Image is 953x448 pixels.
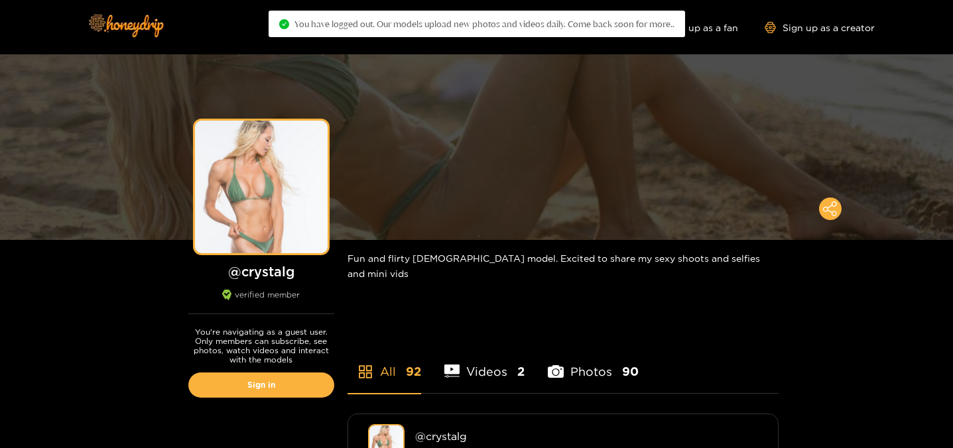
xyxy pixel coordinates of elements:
[444,333,525,393] li: Videos
[548,333,639,393] li: Photos
[647,22,738,33] a: Sign up as a fan
[188,290,334,314] div: verified member
[517,363,525,380] span: 2
[188,372,334,398] a: Sign in
[348,333,421,393] li: All
[406,363,421,380] span: 92
[188,263,334,280] h1: @ crystalg
[188,327,334,364] p: You're navigating as a guest user. Only members can subscribe, see photos, watch videos and inter...
[415,430,758,442] div: @ crystalg
[765,22,875,33] a: Sign up as a creator
[622,363,639,380] span: 90
[294,19,674,29] span: You have logged out. Our models upload new photos and videos daily. Come back soon for more..
[279,19,289,29] span: check-circle
[348,240,779,292] div: Fun and flirty [DEMOGRAPHIC_DATA] model. Excited to share my sexy shoots and selfies and mini vids
[357,364,373,380] span: appstore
